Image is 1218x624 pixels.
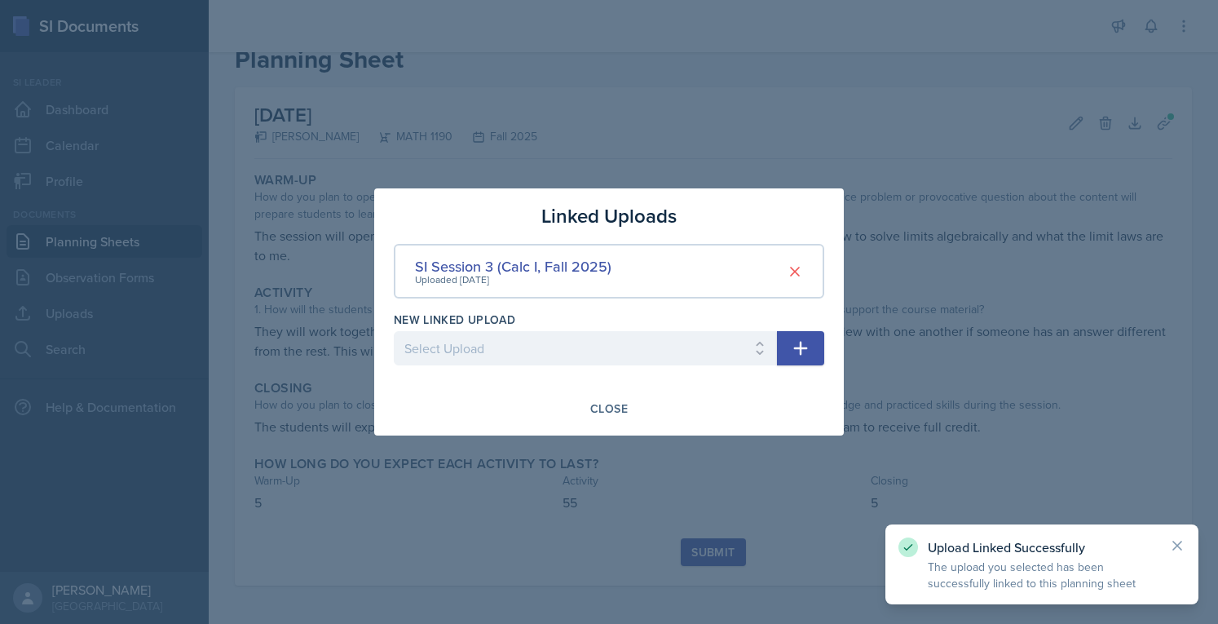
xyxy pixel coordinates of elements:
[415,255,611,277] div: SI Session 3 (Calc I, Fall 2025)
[415,272,611,287] div: Uploaded [DATE]
[541,201,677,231] h3: Linked Uploads
[580,395,638,423] button: Close
[928,559,1156,591] p: The upload you selected has been successfully linked to this planning sheet
[928,539,1156,555] p: Upload Linked Successfully
[590,402,628,415] div: Close
[394,312,515,328] label: New Linked Upload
